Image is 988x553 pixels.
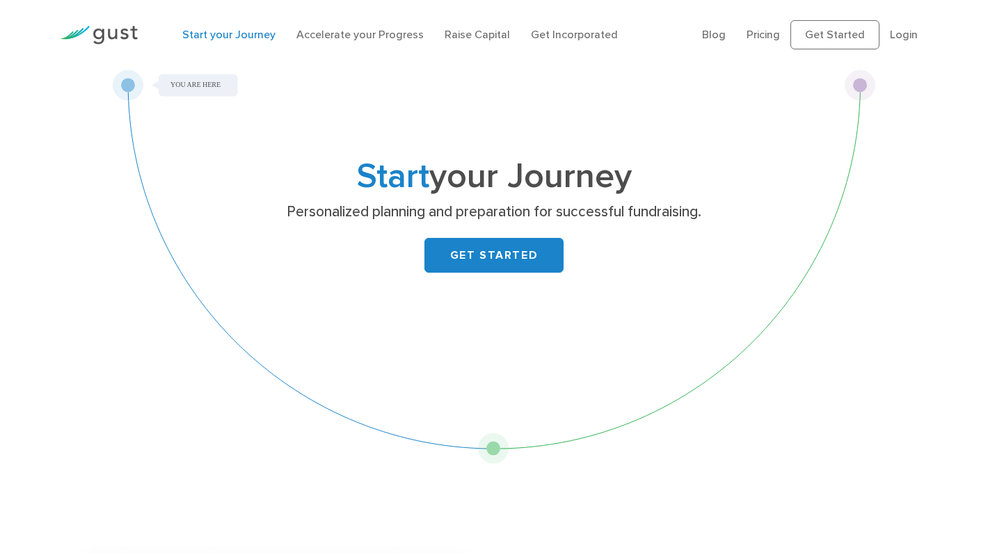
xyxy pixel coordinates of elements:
[790,20,879,49] a: Get Started
[357,156,429,197] span: Start
[890,28,918,41] a: Login
[702,28,726,41] a: Blog
[747,28,780,41] a: Pricing
[60,26,138,45] img: Gust Logo
[445,28,510,41] a: Raise Capital
[424,238,564,273] a: GET STARTED
[531,28,618,41] a: Get Incorporated
[182,28,276,41] a: Start your Journey
[225,202,764,222] p: Personalized planning and preparation for successful fundraising.
[296,28,424,41] a: Accelerate your Progress
[219,161,769,193] h1: your Journey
